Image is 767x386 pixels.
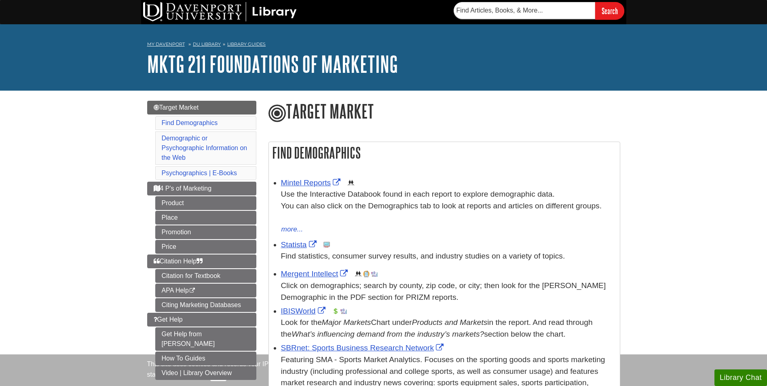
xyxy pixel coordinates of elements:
[154,258,203,265] span: Citation Help
[281,307,328,315] a: Link opens in new window
[155,225,256,239] a: Promotion
[143,2,297,21] img: DU Library
[189,288,196,293] i: This link opens in a new window
[147,51,398,76] a: MKTG 211 Foundations of Marketing
[595,2,624,19] input: Search
[269,142,620,163] h2: Find Demographics
[155,269,256,283] a: Citation for Textbook
[281,240,319,249] a: Link opens in new window
[281,189,616,223] div: Use the Interactive Databook found in each report to explore demographic data. You can also click...
[162,170,237,176] a: Psychographics | E-Books
[323,242,330,248] img: Statistics
[154,104,199,111] span: Target Market
[162,135,247,161] a: Demographic or Psychographic Information on the Web
[412,318,488,327] i: Products and Markets
[227,41,266,47] a: Library Guides
[454,2,595,19] input: Find Articles, Books, & More...
[147,255,256,268] a: Citation Help
[281,280,616,303] div: Click on demographics; search by county, zip code, or city; then look for the [PERSON_NAME] Demog...
[332,308,339,314] img: Financial Report
[281,250,616,262] p: Find statistics, consumer survey results, and industry studies on a variety of topics.
[268,101,620,123] h1: Target Market
[147,313,256,327] a: Get Help
[454,2,624,19] form: Searches DU Library's articles, books, and more
[155,211,256,225] a: Place
[281,178,343,187] a: Link opens in new window
[281,224,304,235] button: more...
[155,196,256,210] a: Product
[281,269,350,278] a: Link opens in new window
[371,271,378,277] img: Industry Report
[193,41,221,47] a: DU Library
[162,119,218,126] a: Find Demographics
[147,39,620,52] nav: breadcrumb
[363,271,370,277] img: Company Information
[355,271,361,277] img: Demographics
[147,101,256,115] a: Target Market
[155,366,256,380] a: Video | Library Overview
[281,344,446,352] a: Link opens in new window
[155,327,256,351] a: Get Help from [PERSON_NAME]
[147,182,256,195] a: 4 P's of Marketing
[155,298,256,312] a: Citing Marketing Databases
[154,316,183,323] span: Get Help
[340,308,347,314] img: Industry Report
[155,352,256,365] a: How To Guides
[292,330,484,338] i: What’s influencing demand from the industry’s markets?
[322,318,371,327] i: Major Markets
[147,41,185,48] a: My Davenport
[714,369,767,386] button: Library Chat
[281,317,616,340] div: Look for the Chart under in the report. And read through the section below the chart.
[154,185,212,192] span: 4 P's of Marketing
[155,284,256,297] a: APA Help
[348,180,354,186] img: Demographics
[155,240,256,254] a: Price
